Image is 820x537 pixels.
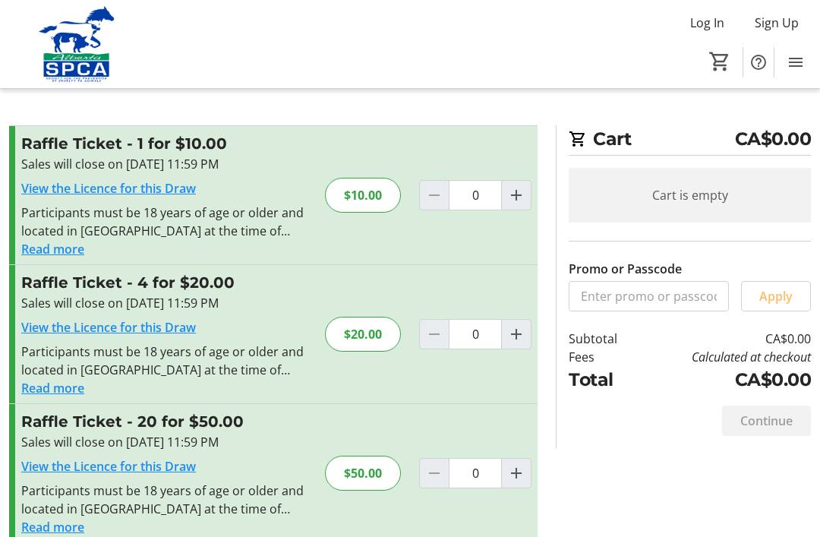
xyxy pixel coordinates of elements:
[9,6,144,82] img: Alberta SPCA's Logo
[21,518,84,536] button: Read more
[569,366,639,393] td: Total
[755,14,799,32] span: Sign Up
[743,47,774,77] button: Help
[569,330,639,348] td: Subtotal
[325,456,401,491] div: $50.00
[706,48,733,75] button: Cart
[735,125,812,152] span: CA$0.00
[781,47,811,77] button: Menu
[449,180,502,210] input: Raffle Ticket Quantity
[21,155,307,173] div: Sales will close on [DATE] 11:59 PM
[325,317,401,352] div: $20.00
[21,319,196,336] a: View the Licence for this Draw
[759,287,793,305] span: Apply
[502,320,531,349] button: Increment by one
[449,319,502,349] input: Raffle Ticket Quantity
[21,294,307,312] div: Sales will close on [DATE] 11:59 PM
[21,240,84,258] button: Read more
[678,11,736,35] button: Log In
[21,410,307,433] h3: Raffle Ticket - 20 for $50.00
[639,366,811,393] td: CA$0.00
[21,482,307,518] div: Participants must be 18 years of age or older and located in [GEOGRAPHIC_DATA] at the time of pur...
[449,458,502,488] input: Raffle Ticket Quantity
[21,458,196,475] a: View the Licence for this Draw
[569,168,811,223] div: Cart is empty
[502,459,531,488] button: Increment by one
[639,330,811,348] td: CA$0.00
[21,132,307,155] h3: Raffle Ticket - 1 for $10.00
[741,281,811,311] button: Apply
[569,125,811,156] h2: Cart
[569,260,682,278] label: Promo or Passcode
[502,181,531,210] button: Increment by one
[690,14,724,32] span: Log In
[21,271,307,294] h3: Raffle Ticket - 4 for $20.00
[21,343,307,379] div: Participants must be 18 years of age or older and located in [GEOGRAPHIC_DATA] at the time of pur...
[21,433,307,451] div: Sales will close on [DATE] 11:59 PM
[21,204,307,240] div: Participants must be 18 years of age or older and located in [GEOGRAPHIC_DATA] at the time of pur...
[569,348,639,366] td: Fees
[21,180,196,197] a: View the Licence for this Draw
[21,379,84,397] button: Read more
[325,178,401,213] div: $10.00
[569,281,729,311] input: Enter promo or passcode
[639,348,811,366] td: Calculated at checkout
[743,11,811,35] button: Sign Up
